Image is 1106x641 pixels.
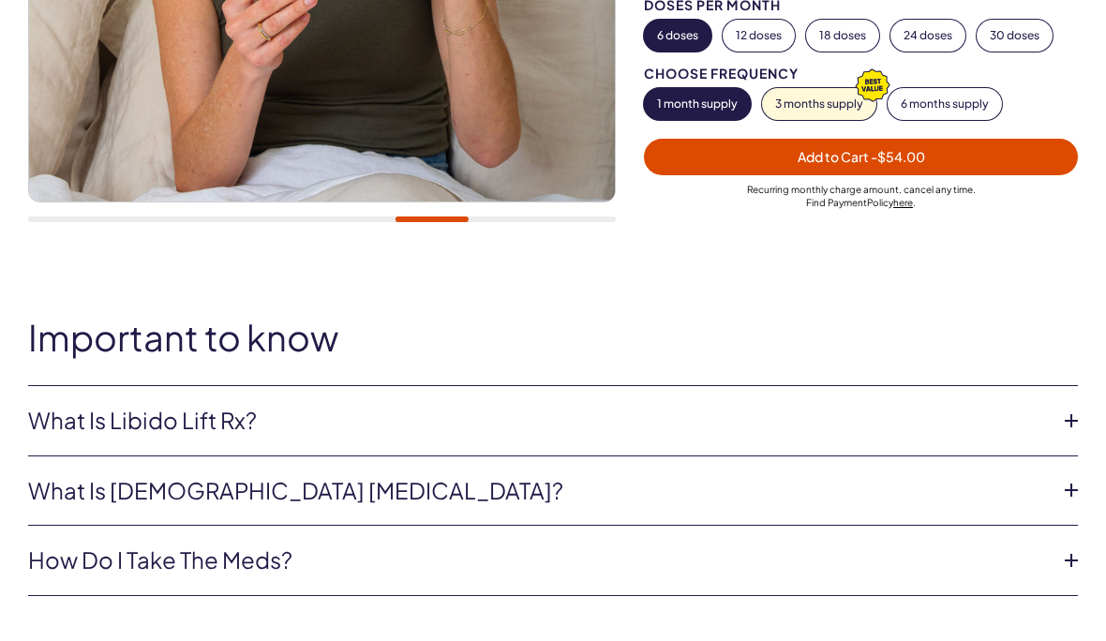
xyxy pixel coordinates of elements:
[798,148,925,165] span: Add to Cart
[893,197,913,208] a: here
[644,20,711,52] button: 6 doses
[871,148,925,165] span: - $54.00
[723,20,795,52] button: 12 doses
[644,88,751,120] button: 1 month supply
[644,67,1078,81] div: Choose Frequency
[977,20,1053,52] button: 30 doses
[762,88,876,120] button: 3 months supply
[28,475,1048,507] a: What is [DEMOGRAPHIC_DATA] [MEDICAL_DATA]?
[644,183,1078,209] div: Recurring monthly charge amount , cancel any time. Policy .
[28,318,1078,357] h2: Important to know
[644,139,1078,175] button: Add to Cart -$54.00
[28,405,1048,437] a: What is Libido Lift Rx?
[806,197,867,208] span: Find Payment
[890,20,965,52] button: 24 doses
[888,88,1002,120] button: 6 months supply
[28,544,1048,576] a: How do I take the meds?
[806,20,879,52] button: 18 doses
